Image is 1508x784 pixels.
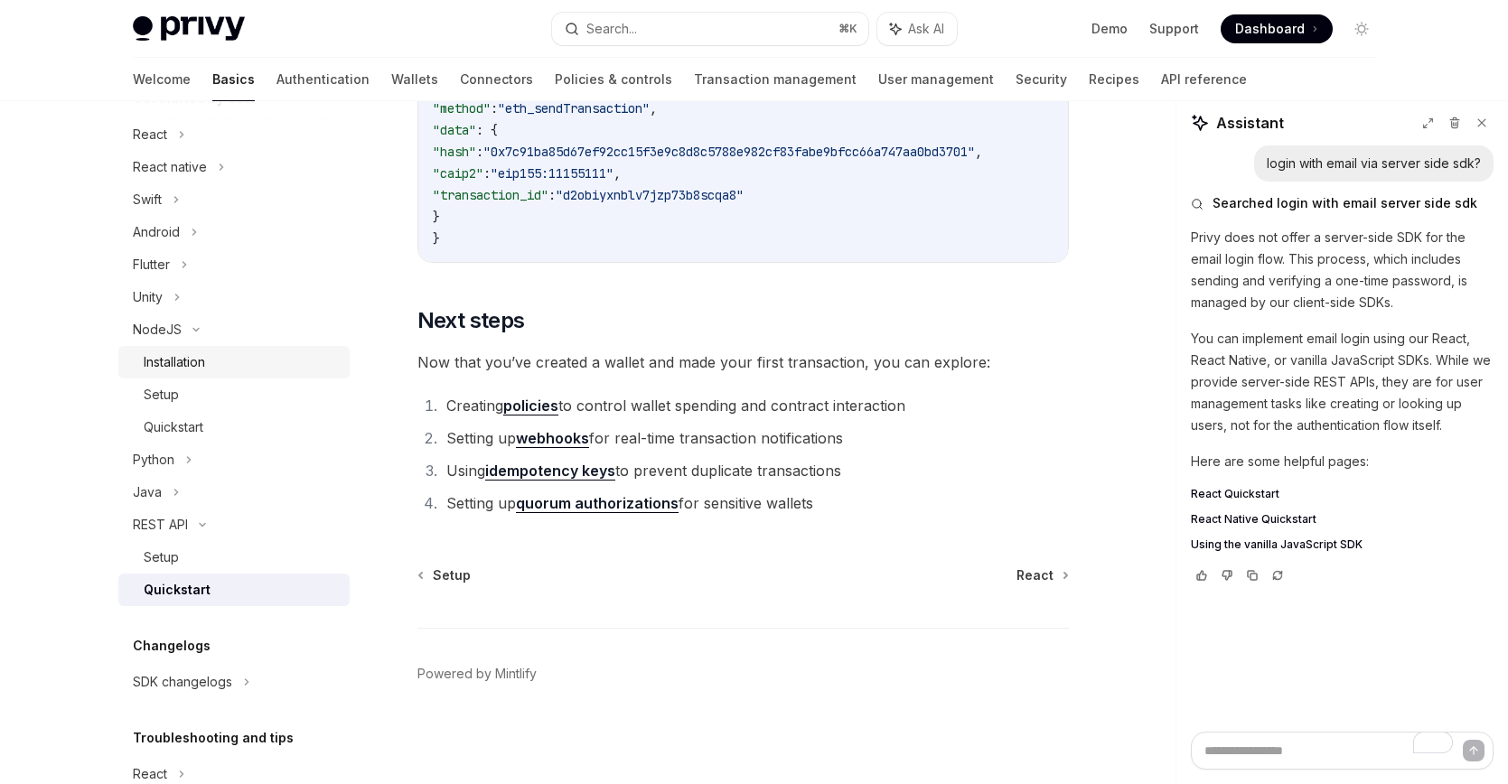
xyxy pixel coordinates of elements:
[433,122,476,138] span: "data"
[1191,487,1494,501] a: React Quickstart
[144,546,179,568] div: Setup
[491,100,498,117] span: :
[212,58,255,101] a: Basics
[460,58,533,101] a: Connectors
[118,411,350,443] a: Quickstart
[433,209,440,225] span: }
[1213,194,1477,212] span: Searched login with email server side sdk
[877,13,957,45] button: Ask AI
[552,13,868,45] button: Search...⌘K
[133,671,232,693] div: SDK changelogs
[516,429,589,448] a: webhooks
[614,165,621,182] span: ,
[483,144,975,160] span: "0x7c91ba85d67ef92cc15f3e9c8d8c5788e982cf83fabe9bfcc66a747aa0bd3701"
[433,230,440,247] span: }
[476,144,483,160] span: :
[1089,58,1139,101] a: Recipes
[433,100,491,117] span: "method"
[650,100,657,117] span: ,
[133,189,162,210] div: Swift
[1191,487,1279,501] span: React Quickstart
[133,449,174,471] div: Python
[1016,566,1067,584] a: React
[1091,20,1128,38] a: Demo
[975,144,982,160] span: ,
[498,100,650,117] span: "eth_sendTransaction"
[133,286,163,308] div: Unity
[516,494,679,513] a: quorum authorizations
[441,393,1069,418] li: Creating to control wallet spending and contract interaction
[1161,58,1247,101] a: API reference
[433,144,476,160] span: "hash"
[133,481,162,503] div: Java
[133,254,170,275] div: Flutter
[548,187,556,203] span: :
[1463,740,1485,761] button: Send message
[503,397,558,415] a: policies
[694,58,857,101] a: Transaction management
[144,384,179,406] div: Setup
[1347,14,1376,43] button: Toggle dark mode
[133,221,180,243] div: Android
[133,124,167,145] div: React
[1016,58,1067,101] a: Security
[276,58,370,101] a: Authentication
[441,458,1069,483] li: Using to prevent duplicate transactions
[144,579,211,601] div: Quickstart
[556,187,744,203] span: "d2obiyxnblv7jzp73b8scqa8"
[133,635,211,657] h5: Changelogs
[433,187,548,203] span: "transaction_id"
[1016,566,1054,584] span: React
[1191,537,1494,552] a: Using the vanilla JavaScript SDK
[1191,194,1494,212] button: Searched login with email server side sdk
[118,346,350,378] a: Installation
[133,58,191,101] a: Welcome
[441,490,1069,516] li: Setting up for sensitive wallets
[133,727,294,749] h5: Troubleshooting and tips
[1191,512,1316,527] span: React Native Quickstart
[144,416,203,438] div: Quickstart
[1191,227,1494,313] p: Privy does not offer a server-side SDK for the email login flow. This process, which includes sen...
[1191,512,1494,527] a: React Native Quickstart
[118,378,350,411] a: Setup
[144,351,205,373] div: Installation
[433,165,483,182] span: "caip2"
[1149,20,1199,38] a: Support
[417,665,537,683] a: Powered by Mintlify
[483,165,491,182] span: :
[118,541,350,574] a: Setup
[419,566,471,584] a: Setup
[485,462,615,481] a: idempotency keys
[441,425,1069,451] li: Setting up for real-time transaction notifications
[1191,537,1363,552] span: Using the vanilla JavaScript SDK
[908,20,944,38] span: Ask AI
[391,58,438,101] a: Wallets
[555,58,672,101] a: Policies & controls
[417,306,525,335] span: Next steps
[133,16,245,42] img: light logo
[118,574,350,606] a: Quickstart
[417,350,1069,375] span: Now that you’ve created a wallet and made your first transaction, you can explore:
[1235,20,1305,38] span: Dashboard
[1221,14,1333,43] a: Dashboard
[1191,732,1494,770] textarea: To enrich screen reader interactions, please activate Accessibility in Grammarly extension settings
[1191,451,1494,472] p: Here are some helpful pages:
[878,58,994,101] a: User management
[491,165,614,182] span: "eip155:11155111"
[476,122,498,138] span: : {
[433,566,471,584] span: Setup
[586,18,637,40] div: Search...
[838,22,857,36] span: ⌘ K
[133,514,188,536] div: REST API
[1216,112,1284,134] span: Assistant
[1267,154,1481,173] div: login with email via server side sdk?
[133,156,207,178] div: React native
[133,319,182,341] div: NodeJS
[1191,328,1494,436] p: You can implement email login using our React, React Native, or vanilla JavaScript SDKs. While we...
